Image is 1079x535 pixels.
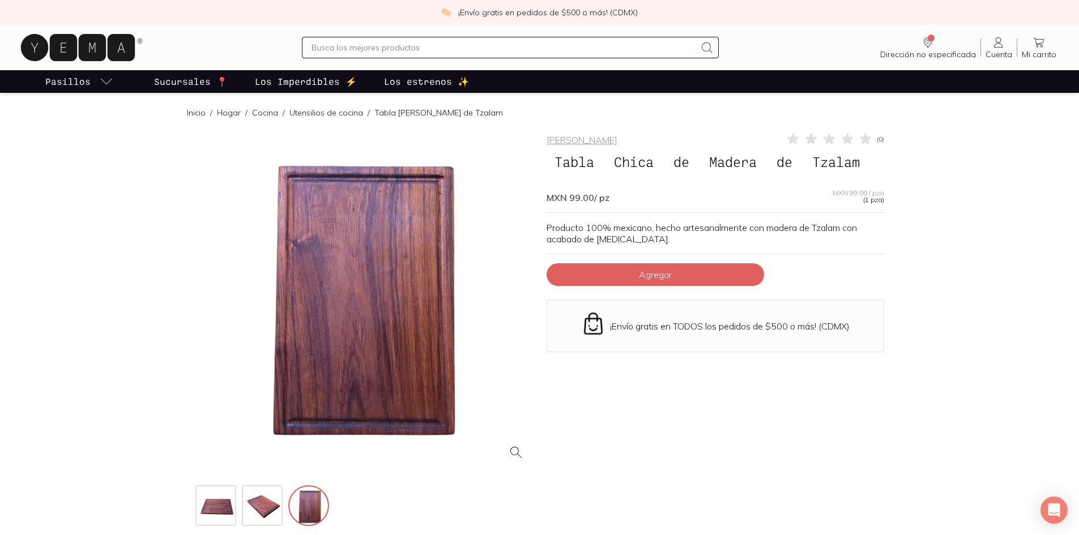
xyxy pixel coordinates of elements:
[876,36,980,59] a: Dirección no especificada
[639,269,672,280] span: Agregar
[547,263,764,286] button: Agregar
[441,7,451,18] img: check
[1017,36,1061,59] a: Mi carrito
[382,70,471,93] a: Los estrenos ✨
[197,486,237,527] img: tabla-tzalam-1_56bb9eb8-0dca-4eca-a68a-f7947bf44956=fwebp-q70-w256
[833,190,884,196] span: MXN 99.00 / pza
[547,192,609,203] span: MXN 99.00 / pz
[363,107,374,118] span: /
[312,41,696,54] input: Busca los mejores productos
[581,311,605,336] img: Envío
[289,486,330,527] img: tabla-tzalam-3_9a5a71fa-e7df-4b0b-a76b-76540edbfae5=fwebp-q70-w256
[458,7,638,18] p: ¡Envío gratis en pedidos de $500 o más! (CDMX)
[701,151,765,173] span: Madera
[374,107,503,118] p: Tabla [PERSON_NAME] de Tzalam
[289,108,363,118] a: Utensilios de cocina
[43,70,116,93] a: pasillo-todos-link
[863,196,884,203] span: (1 pza)
[986,49,1012,59] span: Cuenta
[278,107,289,118] span: /
[45,75,91,88] p: Pasillos
[206,107,217,118] span: /
[804,151,868,173] span: Tzalam
[666,151,697,173] span: de
[1022,49,1056,59] span: Mi carrito
[217,108,241,118] a: Hogar
[769,151,800,173] span: de
[880,49,976,59] span: Dirección no especificada
[152,70,230,93] a: Sucursales 📍
[981,36,1017,59] a: Cuenta
[187,108,206,118] a: Inicio
[1040,497,1068,524] div: Open Intercom Messenger
[384,75,469,88] p: Los estrenos ✨
[547,222,884,245] p: Producto 100% mexicano, hecho artesanalmente con madera de Tzalam con acabado de [MEDICAL_DATA].
[547,151,602,173] span: Tabla
[606,151,662,173] span: Chica
[610,320,850,332] p: ¡Envío gratis en TODOS los pedidos de $500 o más! (CDMX)
[547,134,617,145] a: [PERSON_NAME]
[243,486,284,527] img: tabla-tzalam-2_0fc59e02-3eb9-4ebd-b5f9-3b997f13920b=fwebp-q70-w256
[154,75,228,88] p: Sucursales 📍
[241,107,252,118] span: /
[253,70,359,93] a: Los Imperdibles ⚡️
[252,108,278,118] a: Cocina
[877,136,884,143] span: ( 0 )
[255,75,357,88] p: Los Imperdibles ⚡️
